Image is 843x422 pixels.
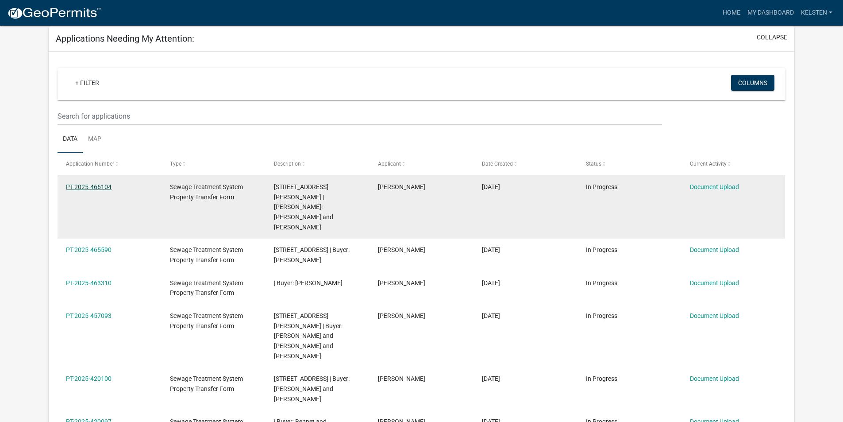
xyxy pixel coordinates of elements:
a: PT-2025-457093 [66,312,112,319]
a: Document Upload [690,246,739,253]
span: Type [170,161,181,167]
datatable-header-cell: Status [577,153,681,174]
span: Date Created [482,161,513,167]
span: 906 MARTIN ST | Buyer: Michael Manu and Joyce Asiedu and Serwaa Ofori [274,312,343,360]
datatable-header-cell: Current Activity [681,153,785,174]
span: | Buyer: Rachel Kosak [274,279,343,286]
span: Kelsey Stender [378,279,425,286]
span: Sewage Treatment System Property Transfer Form [170,375,243,392]
span: Description [274,161,301,167]
span: 05/13/2025 [482,375,500,382]
span: Application Number [66,161,114,167]
a: Kelsten [797,4,836,21]
span: 08/19/2025 [482,183,500,190]
span: Kelsey Stender [378,312,425,319]
a: + Filter [68,75,106,91]
span: Kelsey Stender [378,183,425,190]
span: Kelsey Stender [378,246,425,253]
a: PT-2025-463310 [66,279,112,286]
span: 49508 BLUEBERRY RD W | Buyer: Patrick W. Richter [274,246,350,263]
a: Document Upload [690,183,739,190]
span: Applicant [378,161,401,167]
a: PT-2025-465590 [66,246,112,253]
span: 34002 FISKE VIEW DR | Buyer: Eric C. Ewan and Catherine J.A. Ewan [274,183,333,231]
datatable-header-cell: Applicant [370,153,473,174]
span: Sewage Treatment System Property Transfer Form [170,183,243,201]
span: Sewage Treatment System Property Transfer Form [170,279,243,297]
span: In Progress [586,375,617,382]
span: Current Activity [690,161,727,167]
h5: Applications Needing My Attention: [56,33,194,44]
span: 08/13/2025 [482,279,500,286]
span: 08/18/2025 [482,246,500,253]
button: Columns [731,75,774,91]
a: Document Upload [690,312,739,319]
datatable-header-cell: Application Number [58,153,162,174]
input: Search for applications [58,107,662,125]
a: Map [83,125,107,154]
a: Document Upload [690,375,739,382]
datatable-header-cell: Description [266,153,370,174]
datatable-header-cell: Date Created [473,153,577,174]
span: In Progress [586,312,617,319]
button: collapse [757,33,787,42]
span: 514 SUMMIT ST E | Buyer: Adria Budesca and Amy Herbranson [274,375,350,403]
span: In Progress [586,246,617,253]
a: Data [58,125,83,154]
a: PT-2025-466104 [66,183,112,190]
span: Status [586,161,601,167]
a: PT-2025-420100 [66,375,112,382]
span: Sewage Treatment System Property Transfer Form [170,246,243,263]
a: Document Upload [690,279,739,286]
a: Home [719,4,744,21]
datatable-header-cell: Type [162,153,266,174]
span: Kelsey Stender [378,375,425,382]
span: Sewage Treatment System Property Transfer Form [170,312,243,329]
a: My Dashboard [744,4,797,21]
span: 07/30/2025 [482,312,500,319]
span: In Progress [586,183,617,190]
span: In Progress [586,279,617,286]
